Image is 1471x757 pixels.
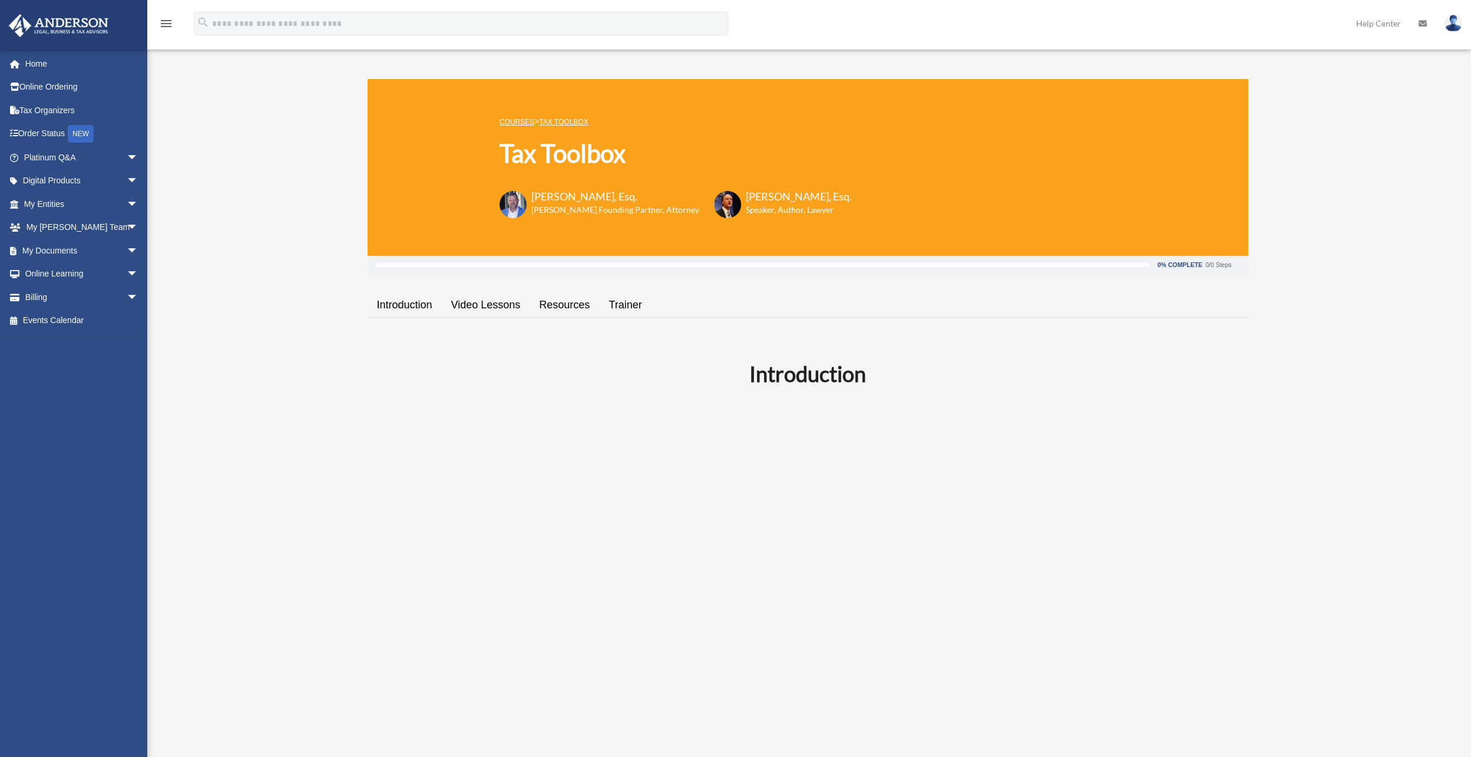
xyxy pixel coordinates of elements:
[8,122,156,146] a: Order StatusNEW
[500,136,852,171] h1: Tax Toolbox
[127,192,150,216] span: arrow_drop_down
[368,288,442,322] a: Introduction
[531,189,699,204] h3: [PERSON_NAME], Esq.
[714,191,741,218] img: Scott-Estill-Headshot.png
[127,262,150,287] span: arrow_drop_down
[127,239,150,263] span: arrow_drop_down
[8,262,156,286] a: Online Learningarrow_drop_down
[500,191,527,218] img: Toby-circle-head.png
[127,146,150,170] span: arrow_drop_down
[8,192,156,216] a: My Entitiesarrow_drop_down
[1205,262,1231,268] div: 0/0 Steps
[127,216,150,240] span: arrow_drop_down
[531,204,699,216] h6: [PERSON_NAME] Founding Partner, Attorney
[1158,262,1202,268] div: 0% Complete
[159,21,173,31] a: menu
[8,75,156,99] a: Online Ordering
[197,16,210,29] i: search
[8,239,156,262] a: My Documentsarrow_drop_down
[127,285,150,310] span: arrow_drop_down
[746,204,837,216] h6: Speaker, Author, Lawyer
[599,288,651,322] a: Trainer
[530,288,599,322] a: Resources
[8,146,156,169] a: Platinum Q&Aarrow_drop_down
[5,14,112,37] img: Anderson Advisors Platinum Portal
[500,114,852,129] p: >
[8,169,156,193] a: Digital Productsarrow_drop_down
[159,17,173,31] i: menu
[8,98,156,122] a: Tax Organizers
[8,52,156,75] a: Home
[500,118,534,126] a: COURSES
[8,285,156,309] a: Billingarrow_drop_down
[513,410,1102,742] iframe: Introduction to the Tax Toolbox
[1444,15,1462,32] img: User Pic
[375,359,1241,389] h2: Introduction
[539,118,588,126] a: Tax Toolbox
[68,125,94,143] div: NEW
[127,169,150,193] span: arrow_drop_down
[746,189,852,204] h3: [PERSON_NAME], Esq.
[442,288,530,322] a: Video Lessons
[8,309,156,333] a: Events Calendar
[8,216,156,239] a: My [PERSON_NAME] Teamarrow_drop_down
